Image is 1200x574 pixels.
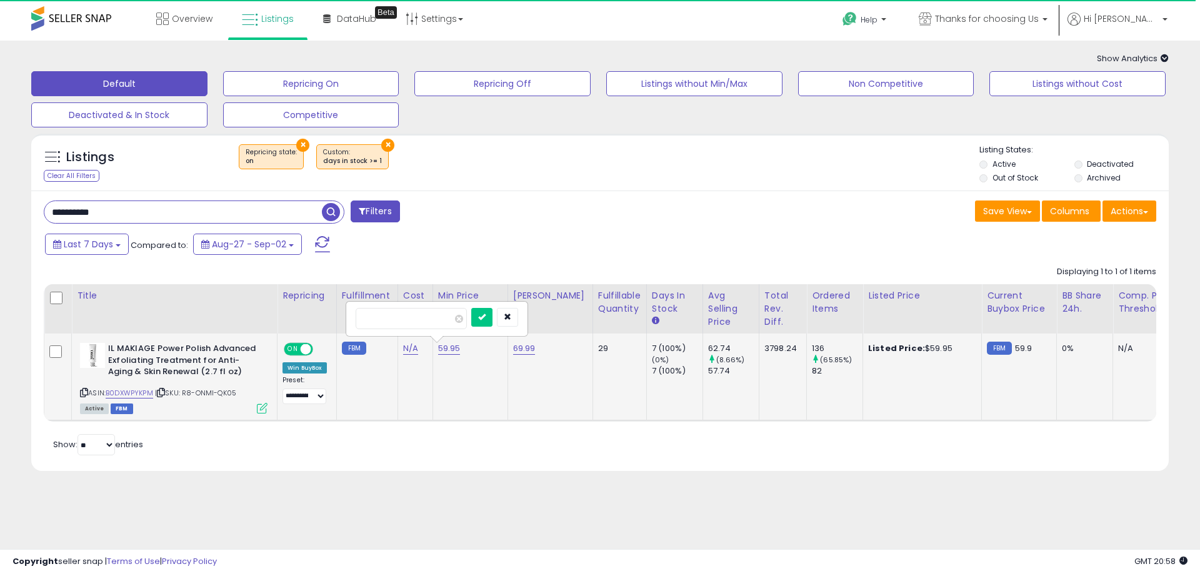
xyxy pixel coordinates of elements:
span: Show Analytics [1097,52,1169,64]
div: Title [77,289,272,302]
a: 59.95 [438,342,461,355]
span: 59.9 [1015,342,1032,354]
span: Listings [261,12,294,25]
div: Displaying 1 to 1 of 1 items [1057,266,1156,278]
span: Hi [PERSON_NAME] [1084,12,1159,25]
div: [PERSON_NAME] [513,289,587,302]
a: Terms of Use [107,555,160,567]
span: Aug-27 - Sep-02 [212,238,286,250]
div: 62.74 [708,343,759,354]
div: 0% [1062,343,1103,354]
button: Competitive [223,102,399,127]
div: $59.95 [868,343,972,354]
span: | SKU: R8-ONMI-QK05 [155,388,236,398]
div: Preset: [282,376,327,404]
div: 29 [598,343,637,354]
div: Clear All Filters [44,170,99,182]
div: Fulfillment [342,289,392,302]
span: ON [285,344,301,355]
span: Thanks for choosing Us [935,12,1039,25]
button: × [296,139,309,152]
div: 7 (100%) [652,343,702,354]
button: Default [31,71,207,96]
a: Help [832,2,899,41]
label: Active [992,159,1016,169]
small: FBM [987,342,1011,355]
div: days in stock >= 1 [323,157,382,166]
button: Repricing On [223,71,399,96]
div: Avg Selling Price [708,289,754,329]
small: Days In Stock. [652,315,659,327]
span: Help [861,14,877,25]
div: Win BuyBox [282,362,327,374]
button: Repricing Off [414,71,591,96]
div: 57.74 [708,365,759,377]
button: Filters [351,200,399,222]
div: Min Price [438,289,502,302]
button: Actions [1102,200,1156,222]
span: OFF [311,344,331,355]
i: Get Help [842,11,857,27]
div: Tooltip anchor [375,6,397,19]
a: 69.99 [513,342,536,355]
div: 82 [812,365,862,377]
small: FBM [342,342,366,355]
div: ASIN: [80,343,267,412]
small: (65.85%) [820,355,852,365]
span: Columns [1050,205,1089,217]
span: FBM [111,403,133,414]
button: × [381,139,394,152]
div: 7 (100%) [652,365,702,377]
div: Fulfillable Quantity [598,289,641,315]
span: All listings currently available for purchase on Amazon [80,403,109,414]
label: Deactivated [1087,159,1134,169]
span: Last 7 Days [64,238,113,250]
div: Current Buybox Price [987,289,1051,315]
button: Save View [975,200,1040,222]
a: N/A [403,342,418,355]
div: Total Rev. Diff. [764,289,801,329]
small: (0%) [652,355,669,365]
div: Ordered Items [812,289,857,315]
a: Hi [PERSON_NAME] [1067,12,1167,41]
span: Repricing state : [246,147,297,166]
label: Out of Stock [992,172,1038,183]
div: on [246,157,297,166]
span: Custom: [323,147,382,166]
b: Listed Price: [868,342,925,354]
span: Overview [172,12,212,25]
img: 319KO9-tPYL._SL40_.jpg [80,343,105,368]
a: Privacy Policy [162,555,217,567]
span: 2025-09-10 20:58 GMT [1134,555,1187,567]
div: Cost [403,289,427,302]
button: Deactivated & In Stock [31,102,207,127]
div: Days In Stock [652,289,697,315]
button: Non Competitive [798,71,974,96]
b: IL MAKIAGE Power Polish Advanced Exfoliating Treatment for Anti-Aging & Skin Renewal (2.7 fl oz) [108,343,260,381]
div: Comp. Price Threshold [1118,289,1182,315]
p: Listing States: [979,144,1168,156]
a: B0DXWPYKPM [106,388,153,398]
small: (8.66%) [716,355,744,365]
strong: Copyright [12,555,58,567]
div: Repricing [282,289,331,302]
div: 3798.24 [764,343,797,354]
span: Show: entries [53,438,143,450]
label: Archived [1087,172,1121,183]
span: DataHub [337,12,376,25]
div: BB Share 24h. [1062,289,1107,315]
button: Aug-27 - Sep-02 [193,234,302,255]
h5: Listings [66,149,114,166]
span: Compared to: [131,239,188,251]
button: Columns [1042,200,1101,222]
div: 136 [812,343,862,354]
button: Last 7 Days [45,234,129,255]
button: Listings without Cost [989,71,1166,96]
div: N/A [1118,343,1178,354]
button: Listings without Min/Max [606,71,782,96]
div: Listed Price [868,289,976,302]
div: seller snap | | [12,556,217,568]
